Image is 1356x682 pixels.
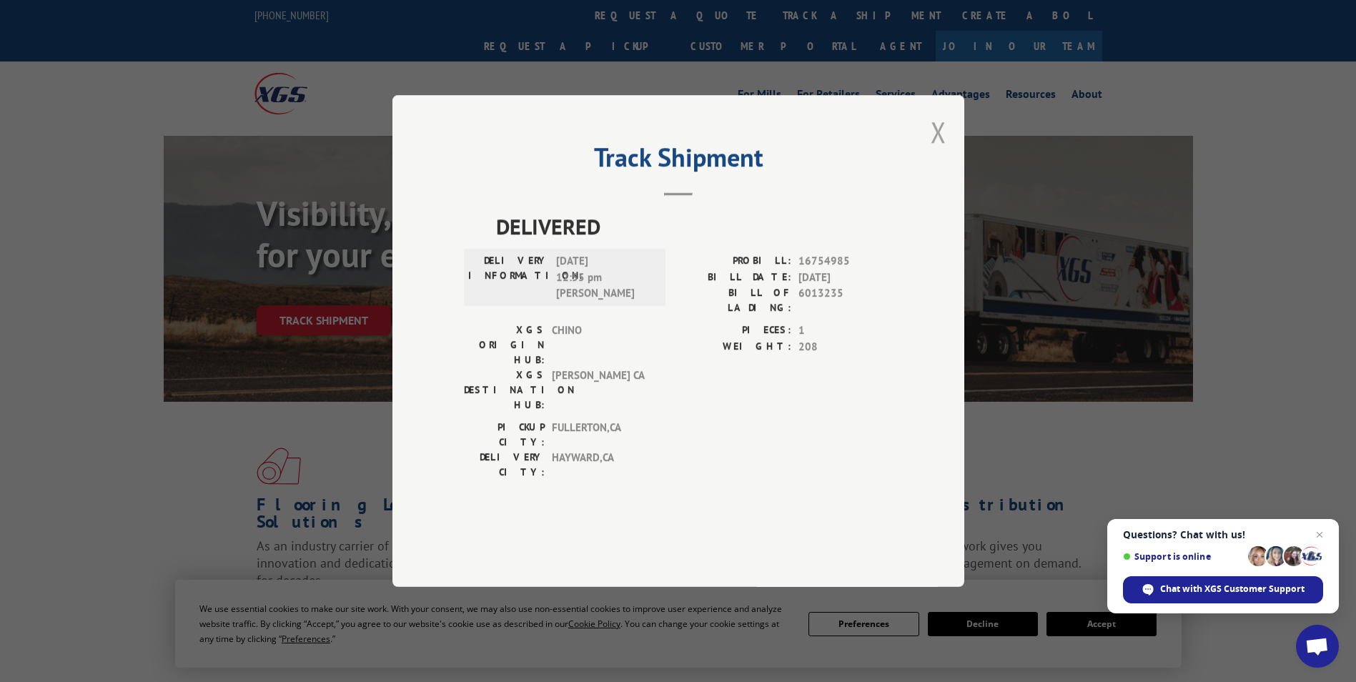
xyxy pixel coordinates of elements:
span: Chat with XGS Customer Support [1160,583,1305,595]
label: DELIVERY CITY: [464,450,545,480]
span: FULLERTON , CA [552,420,648,450]
span: 6013235 [798,285,893,315]
span: [DATE] [798,270,893,286]
label: WEIGHT: [678,339,791,355]
span: 208 [798,339,893,355]
label: BILL OF LADING: [678,285,791,315]
span: Support is online [1123,551,1243,562]
label: XGS ORIGIN HUB: [464,322,545,367]
span: 16754985 [798,253,893,270]
label: PROBILL: [678,253,791,270]
label: DELIVERY INFORMATION: [468,253,549,302]
h2: Track Shipment [464,147,893,174]
label: XGS DESTINATION HUB: [464,367,545,412]
span: 1 [798,322,893,339]
span: Chat with XGS Customer Support [1123,576,1323,603]
span: DELIVERED [496,210,893,242]
span: [PERSON_NAME] CA [552,367,648,412]
button: Close modal [931,113,946,151]
span: CHINO [552,322,648,367]
span: [DATE] 12:55 pm [PERSON_NAME] [556,253,653,302]
label: PIECES: [678,322,791,339]
label: BILL DATE: [678,270,791,286]
span: Questions? Chat with us! [1123,529,1323,540]
label: PICKUP CITY: [464,420,545,450]
a: Open chat [1296,625,1339,668]
span: HAYWARD , CA [552,450,648,480]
